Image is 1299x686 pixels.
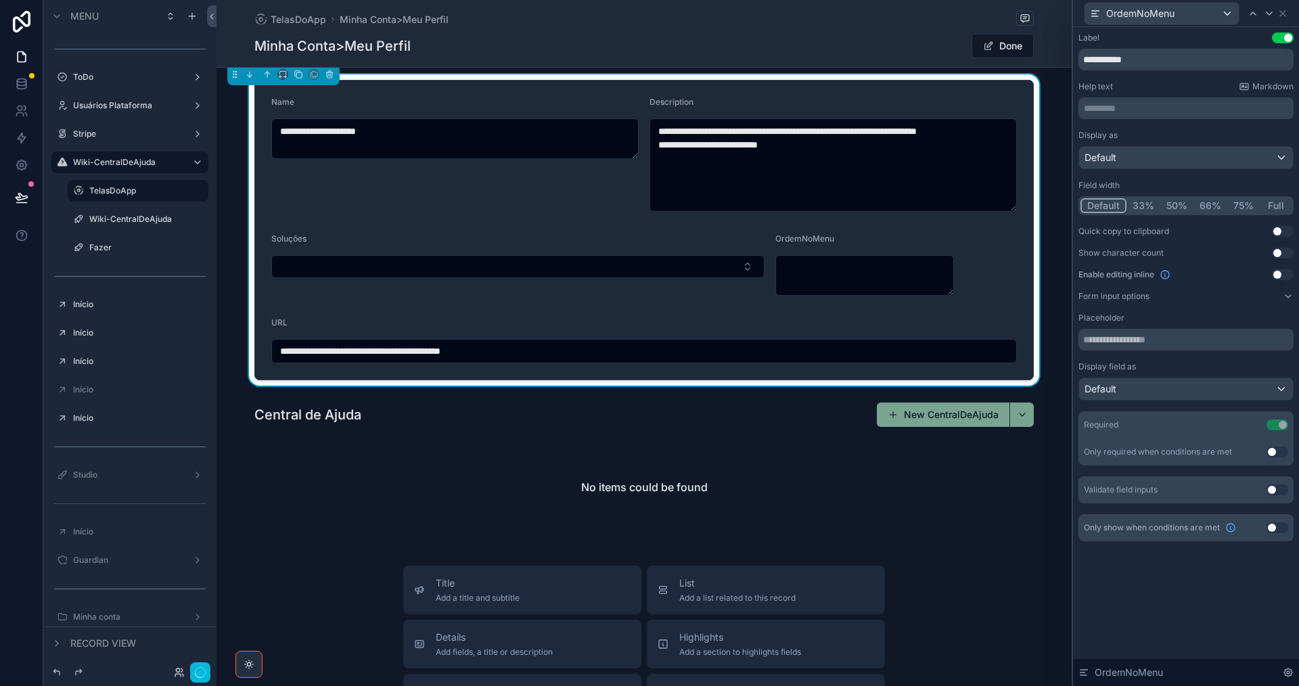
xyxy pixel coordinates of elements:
[89,214,200,225] label: Wiki-CentralDeAjuda
[436,631,553,644] span: Details
[1126,198,1160,213] button: 33%
[1078,97,1294,119] div: scrollable content
[271,13,326,26] span: TelasDoApp
[1260,198,1292,213] button: Full
[403,566,641,614] button: TitleAdd a title and subtitle
[436,576,520,590] span: Title
[679,631,801,644] span: Highlights
[1078,226,1169,237] div: Quick copy to clipboard
[649,97,693,107] span: Description
[1078,378,1294,401] button: Default
[1078,313,1124,323] label: Placeholder
[1078,269,1154,280] span: Enable editing inline
[1078,291,1149,302] label: Form input options
[972,34,1034,58] button: Done
[73,555,181,566] label: Guardian
[254,13,326,26] a: TelasDoApp
[271,317,288,327] span: URL
[271,97,294,107] span: Name
[1080,198,1126,213] button: Default
[1078,146,1294,169] button: Default
[647,566,885,614] button: ListAdd a list related to this record
[679,647,801,658] span: Add a section to highlights fields
[1084,447,1232,457] div: Only required when conditions are met
[73,327,200,338] label: Início
[70,9,99,23] span: Menu
[1193,198,1227,213] button: 66%
[1252,81,1294,92] span: Markdown
[1095,666,1163,679] span: OrdemNoMenu
[1078,180,1120,191] label: Field width
[73,526,200,537] label: Início
[403,620,641,668] button: DetailsAdd fields, a title or description
[1106,7,1175,20] span: OrdemNoMenu
[1084,419,1118,430] div: Required
[1084,522,1220,533] span: Only show when conditions are met
[73,72,181,83] label: ToDo
[1084,2,1239,25] button: OrdemNoMenu
[73,612,181,622] label: Minha conta
[1078,32,1099,43] div: Label
[1085,151,1116,164] span: Default
[1078,130,1118,141] label: Display as
[1239,81,1294,92] a: Markdown
[1078,81,1113,92] label: Help text
[73,384,200,395] label: Início
[647,620,885,668] button: HighlightsAdd a section to highlights fields
[436,647,553,658] span: Add fields, a title or description
[89,242,200,253] label: Fazer
[70,637,136,650] span: Record view
[1078,291,1294,302] button: Form input options
[73,470,181,480] label: Studio
[775,233,834,244] span: OrdemNoMenu
[73,129,181,139] label: Stripe
[73,356,200,367] label: Início
[1078,248,1164,258] div: Show character count
[73,299,200,310] label: Início
[89,185,200,196] label: TelasDoApp
[1085,382,1116,396] span: Default
[436,593,520,603] span: Add a title and subtitle
[1078,361,1136,372] label: Display field as
[679,593,796,603] span: Add a list related to this record
[1160,198,1193,213] button: 50%
[271,255,765,278] button: Select Button
[73,413,200,424] label: Início
[271,233,306,244] span: Soluções
[73,100,181,111] label: Usuários Plataforma
[1227,198,1260,213] button: 75%
[340,13,449,26] a: Minha Conta>Meu Perfil
[679,576,796,590] span: List
[73,157,181,168] label: Wiki-CentralDeAjuda
[1084,484,1158,495] div: Validate field inputs
[254,37,411,55] h1: Minha Conta>Meu Perfil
